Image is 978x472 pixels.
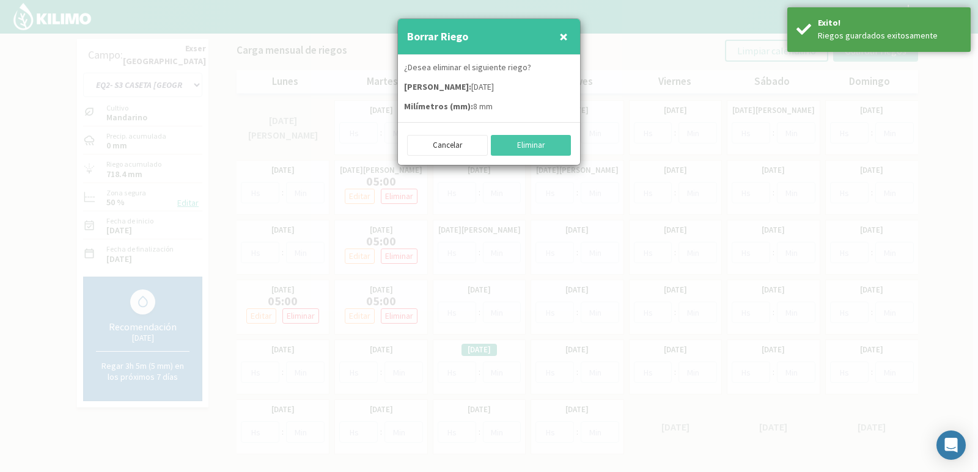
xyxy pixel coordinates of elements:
h4: Borrar Riego [407,28,468,45]
p: [DATE] [404,81,574,93]
div: Exito! [818,16,961,29]
div: Riegos guardados exitosamente [818,29,961,42]
button: Close [556,24,571,49]
span: × [559,26,568,46]
button: Cancelar [407,135,488,156]
div: Open Intercom Messenger [936,430,966,460]
strong: Milímetros (mm): [404,101,473,112]
button: Eliminar [491,135,572,156]
p: ¿Desea eliminar el siguiente riego? [404,61,574,74]
p: 8 mm [404,100,574,113]
strong: [PERSON_NAME]: [404,81,471,92]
